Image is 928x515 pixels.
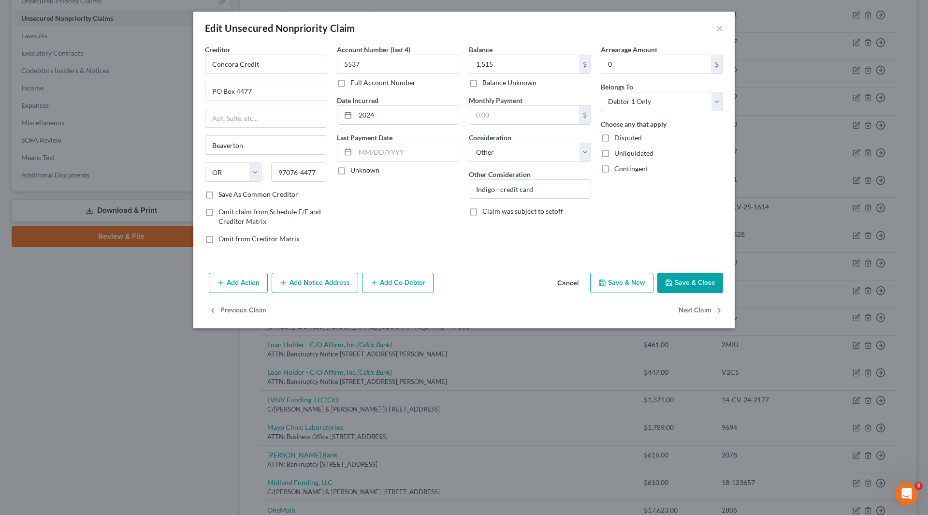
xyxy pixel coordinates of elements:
[469,55,579,74] input: 0.00
[915,482,923,490] span: 5
[469,106,579,124] input: 0.00
[205,55,327,74] input: Search creditor by name...
[601,83,633,91] span: Belongs To
[469,95,522,105] label: Monthly Payment
[218,235,300,243] span: Omit from Creditor Matrix
[716,22,723,34] button: ×
[469,44,493,55] label: Balance
[601,119,667,129] label: Choose any that apply
[469,169,531,179] label: Other Consideration
[550,274,586,293] button: Cancel
[209,273,268,293] button: Add Action
[895,482,918,505] iframe: Intercom live chat
[601,44,657,55] label: Arrearage Amount
[218,207,321,225] span: Omit claim from Schedule E/F and Creditor Matrix
[579,55,591,74] div: $
[469,180,591,198] input: Specify...
[218,190,298,199] label: Save As Common Creditor
[355,106,459,124] input: MM/DD/YYYY
[205,109,327,128] input: Apt, Suite, etc...
[469,132,511,143] label: Consideration
[355,143,459,162] input: MM/DD/YYYY
[579,106,591,124] div: $
[271,162,328,182] input: Enter zip...
[205,45,231,54] span: Creditor
[679,301,723,321] button: Next Claim
[614,164,648,173] span: Contingent
[337,55,459,74] input: XXXX
[272,273,358,293] button: Add Notice Address
[205,136,327,154] input: Enter city...
[482,207,563,215] span: Claim was subject to setoff
[657,273,723,293] button: Save & Close
[590,273,653,293] button: Save & New
[337,44,410,55] label: Account Number (last 4)
[614,133,642,142] span: Disputed
[614,149,653,157] span: Unliquidated
[482,78,536,88] label: Balance Unknown
[711,55,723,74] div: $
[205,82,327,101] input: Enter address...
[350,165,379,175] label: Unknown
[205,21,355,35] div: Edit Unsecured Nonpriority Claim
[337,95,378,105] label: Date Incurred
[601,55,711,74] input: 0.00
[350,78,416,88] label: Full Account Number
[209,301,266,321] button: Previous Claim
[337,132,392,143] label: Last Payment Date
[362,273,434,293] button: Add Co-Debtor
